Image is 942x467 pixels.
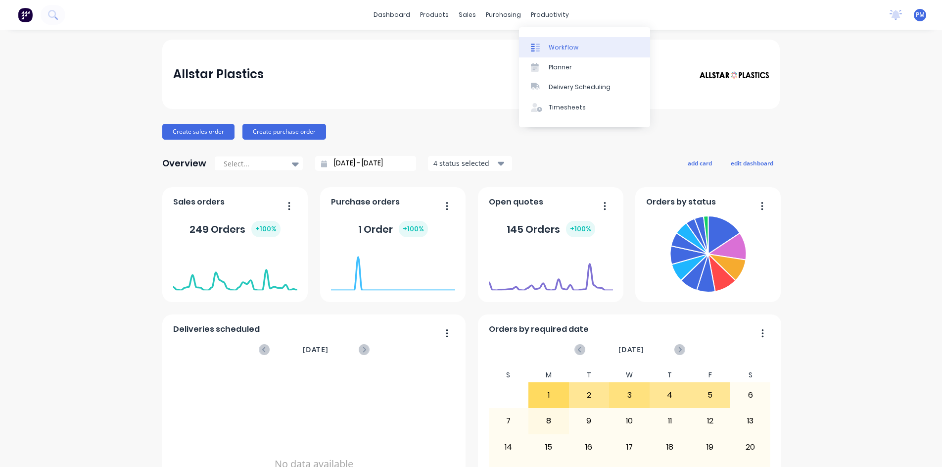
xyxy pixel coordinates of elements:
[730,368,771,382] div: S
[489,435,528,460] div: 14
[189,221,281,237] div: 249 Orders
[549,83,611,92] div: Delivery Scheduling
[173,64,264,84] div: Allstar Plastics
[488,368,529,382] div: S
[569,435,609,460] div: 16
[650,435,690,460] div: 18
[507,221,595,237] div: 145 Orders
[690,368,730,382] div: F
[549,103,586,112] div: Timesheets
[569,383,609,408] div: 2
[428,156,512,171] button: 4 status selected
[454,7,481,22] div: sales
[731,383,770,408] div: 6
[609,368,650,382] div: W
[526,7,574,22] div: productivity
[681,156,718,169] button: add card
[173,196,225,208] span: Sales orders
[519,98,650,117] a: Timesheets
[549,43,578,52] div: Workflow
[331,196,400,208] span: Purchase orders
[569,409,609,433] div: 9
[489,409,528,433] div: 7
[731,409,770,433] div: 13
[646,196,716,208] span: Orders by status
[690,435,730,460] div: 19
[724,156,780,169] button: edit dashboard
[369,7,415,22] a: dashboard
[650,383,690,408] div: 4
[731,435,770,460] div: 20
[433,158,496,168] div: 4 status selected
[650,409,690,433] div: 11
[519,57,650,77] a: Planner
[519,77,650,97] a: Delivery Scheduling
[399,221,428,237] div: + 100 %
[569,368,610,382] div: T
[549,63,572,72] div: Planner
[529,435,568,460] div: 15
[690,383,730,408] div: 5
[481,7,526,22] div: purchasing
[162,154,206,173] div: Overview
[529,409,568,433] div: 8
[251,221,281,237] div: + 100 %
[610,383,649,408] div: 3
[916,10,925,19] span: PM
[528,368,569,382] div: M
[566,221,595,237] div: + 100 %
[610,409,649,433] div: 10
[358,221,428,237] div: 1 Order
[650,368,690,382] div: T
[173,323,260,335] span: Deliveries scheduled
[618,344,644,355] span: [DATE]
[690,409,730,433] div: 12
[242,124,326,140] button: Create purchase order
[700,71,769,79] img: Allstar Plastics
[18,7,33,22] img: Factory
[303,344,329,355] span: [DATE]
[489,196,543,208] span: Open quotes
[529,383,568,408] div: 1
[519,37,650,57] a: Workflow
[415,7,454,22] div: products
[610,435,649,460] div: 17
[162,124,235,140] button: Create sales order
